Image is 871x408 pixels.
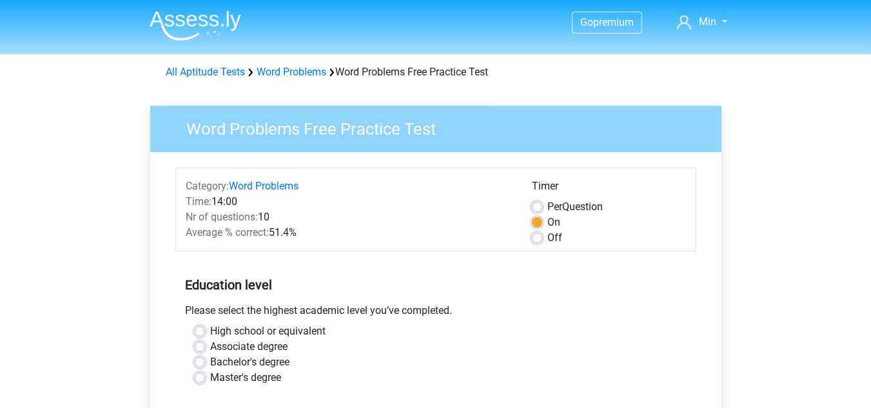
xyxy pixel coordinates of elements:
label: Associate degree [210,339,288,355]
h5: Education level [185,272,687,298]
h3: Word Problems Free Practice Test [171,114,712,139]
div: Timer [532,179,686,199]
img: Assessly [150,10,241,41]
a: Min [672,14,732,30]
div: 10 [176,209,522,225]
a: All Aptitude Tests [166,66,245,78]
div: Please select the highest academic level you’ve completed. [175,303,696,324]
label: Off [547,230,562,246]
label: Bachelor's degree [210,355,289,370]
span: Go [580,16,593,28]
a: Word Problems [229,180,298,192]
span: Per [547,200,562,213]
div: 51.4% [176,225,522,240]
span: Average % correct: [186,226,269,238]
span: Min [699,15,716,28]
a: Gopremium [573,14,641,31]
a: Word Problems [257,66,326,78]
label: High school or equivalent [210,324,326,339]
span: premium [593,16,634,28]
span: Category: [186,180,229,192]
label: Master's degree [210,370,281,385]
div: Word Problems Free Practice Test [161,64,711,80]
span: Nr of questions: [186,211,258,223]
div: 14:00 [176,194,522,209]
span: Time: [186,195,211,208]
label: Question [547,199,603,215]
label: On [547,215,560,230]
